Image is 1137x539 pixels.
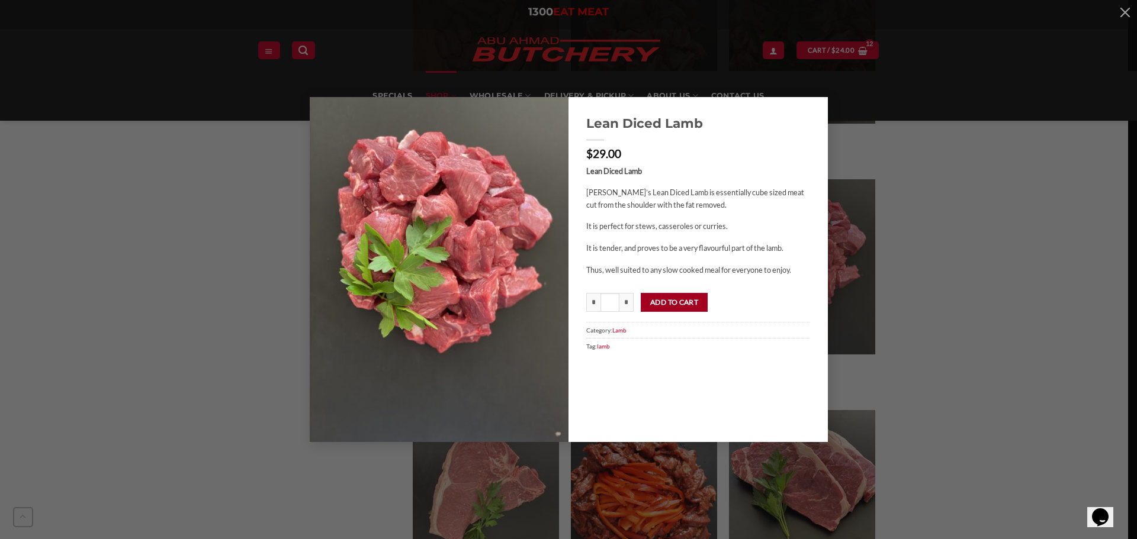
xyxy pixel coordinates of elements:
[586,242,810,254] p: It is tender, and proves to be a very flavourful part of the lamb.
[586,166,642,176] strong: Lean Diced Lamb
[1087,492,1125,527] iframe: chat widget
[600,293,619,312] input: Product quantity
[586,147,621,160] bdi: 29.00
[586,186,810,211] p: [PERSON_NAME]’s Lean Diced Lamb is essentially cube sized meat cut from the shoulder with the fat...
[619,293,634,312] input: Increase quantity of Lean Diced Lamb
[586,322,810,338] span: Category:
[586,220,810,232] p: It is perfect for stews, casseroles or curries.
[586,147,593,160] span: $
[597,343,610,350] a: lamb
[612,327,627,334] a: Lamb
[641,293,708,312] button: Add to cart
[586,293,600,312] input: Reduce quantity of Lean Diced Lamb
[586,264,810,276] p: Thus, well suited to any slow cooked meal for everyone to enjoy.
[310,97,569,442] img: Lean Diced Lamb
[586,115,810,131] a: Lean Diced Lamb
[586,338,810,354] span: Tag:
